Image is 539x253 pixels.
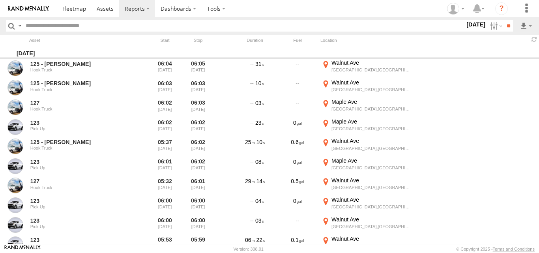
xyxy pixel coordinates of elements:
div: 0.5 [278,177,317,195]
a: 125 - [PERSON_NAME] [30,139,127,146]
div: Hook Truck [30,107,127,111]
label: Click to View Event Location [320,59,411,77]
a: 123 [30,119,127,126]
div: Entered prior to selected date range [150,118,180,136]
a: Visit our Website [4,245,41,253]
div: 06:05 [DATE] [183,59,213,77]
label: Click to View Event Location [320,157,411,175]
div: Entered prior to selected date range [150,137,180,156]
div: © Copyright 2025 - [456,247,535,251]
div: Pick Up [30,126,127,131]
div: 06:00 [DATE] [183,196,213,214]
div: 06:03 [DATE] [183,98,213,116]
label: Click to View Event Location [320,98,411,116]
div: [GEOGRAPHIC_DATA],[GEOGRAPHIC_DATA] [331,146,410,151]
label: Click to View Event Location [320,118,411,136]
div: Walnut Ave [331,59,410,66]
a: 125 - [PERSON_NAME] [30,60,127,67]
div: Maple Ave [331,157,410,164]
div: Pick Up [30,204,127,209]
div: Hook Truck [30,185,127,190]
span: 29 [245,178,255,184]
label: Click to View Event Location [320,137,411,156]
label: Click to View Event Location [320,196,411,214]
label: Search Filter Options [487,20,504,32]
div: Ed Pruneda [444,3,467,15]
span: 10 [255,80,264,86]
span: 06 [245,237,255,243]
div: Walnut Ave [331,79,410,86]
div: Entered prior to selected date range [150,177,180,195]
div: Entered prior to selected date range [150,79,180,97]
div: Walnut Ave [331,137,410,144]
div: Walnut Ave [331,235,410,242]
div: Maple Ave [331,118,410,125]
i: ? [495,2,508,15]
div: Entered prior to selected date range [150,98,180,116]
a: Terms and Conditions [493,247,535,251]
label: Click to View Event Location [320,177,411,195]
div: Pick Up [30,165,127,170]
a: 127 [30,178,127,185]
span: 08 [255,159,264,165]
div: 06:03 [DATE] [183,79,213,97]
div: 06:01 [DATE] [183,177,213,195]
label: Export results as... [519,20,533,32]
label: Click to View Event Location [320,216,411,234]
div: 0.6 [278,137,317,156]
div: Maple Ave [331,98,410,105]
span: 10 [256,139,265,145]
label: [DATE] [465,20,487,29]
div: 06:02 [DATE] [183,137,213,156]
div: Pick Up [30,224,127,229]
a: 125 - [PERSON_NAME] [30,80,127,87]
a: 123 [30,217,127,224]
div: Walnut Ave [331,177,410,184]
div: Version: 308.01 [234,247,264,251]
span: 03 [255,100,264,106]
div: [GEOGRAPHIC_DATA],[GEOGRAPHIC_DATA] [331,243,410,249]
div: Entered prior to selected date range [150,216,180,234]
div: Entered prior to selected date range [150,59,180,77]
a: 123 [30,197,127,204]
div: [GEOGRAPHIC_DATA],[GEOGRAPHIC_DATA] [331,126,410,131]
span: 22 [256,237,265,243]
div: [GEOGRAPHIC_DATA],[GEOGRAPHIC_DATA] [331,67,410,73]
div: Hook Truck [30,146,127,150]
div: Entered prior to selected date range [150,157,180,175]
span: 03 [255,217,264,224]
div: 0 [278,196,317,214]
div: Hook Truck [30,67,127,72]
span: 04 [255,198,264,204]
a: 127 [30,99,127,107]
a: 123 [30,236,127,244]
div: Walnut Ave [331,216,410,223]
span: 25 [245,139,255,145]
div: Hook Truck [30,87,127,92]
div: Walnut Ave [331,196,410,203]
div: [GEOGRAPHIC_DATA],[GEOGRAPHIC_DATA] [331,224,410,229]
label: Click to View Event Location [320,79,411,97]
a: 123 [30,158,127,165]
div: 06:02 [DATE] [183,157,213,175]
span: 23 [255,120,264,126]
div: [GEOGRAPHIC_DATA],[GEOGRAPHIC_DATA] [331,185,410,190]
div: Entered prior to selected date range [150,196,180,214]
div: [GEOGRAPHIC_DATA],[GEOGRAPHIC_DATA] [331,204,410,210]
div: [GEOGRAPHIC_DATA],[GEOGRAPHIC_DATA] [331,87,410,92]
div: [GEOGRAPHIC_DATA],[GEOGRAPHIC_DATA] [331,165,410,171]
div: 06:00 [DATE] [183,216,213,234]
div: 06:02 [DATE] [183,118,213,136]
img: rand-logo.svg [8,6,49,11]
span: 31 [255,61,264,67]
div: 0 [278,157,317,175]
label: Search Query [17,20,23,32]
div: [GEOGRAPHIC_DATA],[GEOGRAPHIC_DATA] [331,106,410,112]
div: 0 [278,118,317,136]
span: 14 [256,178,265,184]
